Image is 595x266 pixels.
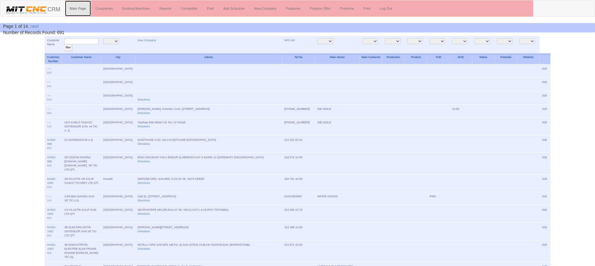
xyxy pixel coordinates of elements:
[138,98,150,101] a: Directions
[47,67,51,70] a: ----
[47,226,56,233] a: M-663-1002
[50,71,51,74] a: 0
[282,54,315,64] th: Tel No
[45,64,62,78] td: -
[47,216,49,219] a: 0
[62,223,101,240] td: 3E ELEKTRO OPTİK SİSTEMLER SAN VE TİC LTD ŞTİ
[47,208,56,215] a: M-663-1001
[542,243,547,246] a: Edit
[47,146,49,150] a: 0
[47,111,49,115] a: 0
[315,192,359,205] td: WHITE GOODS
[3,24,29,29] span: Page 1 of 14.
[219,1,250,16] a: Add Schedule
[135,240,282,262] td: İKİTELLİ ORG SAN BÖL METAL İŞ SAN SİTESİ 19 BLOK NO28 BAŞAK ŞEHİR/İSTANBL
[282,205,315,223] td: 212 284 22 23
[135,205,282,223] td: SEYRANTEPE MH.ÇELİKALAY SK. NO:21 KAT:1 4.LEVENT /İSTANBUL
[282,105,315,118] td: [PHONE_NUMBER]
[3,24,64,35] span: Number of Records Found: 691
[64,44,72,51] input: filter
[62,175,101,192] td: 2M PLASTİK VE KALIP SANAYİ TİCARET LTD ŞTİ
[50,164,51,167] a: 0
[155,1,176,16] a: Reports
[50,199,51,202] a: 0
[138,230,150,233] a: Directions
[47,243,56,250] a: M-663-1003
[359,1,375,16] a: Print
[47,94,51,97] a: ----
[0,0,65,16] a: CRM
[47,98,49,101] a: 0
[50,98,51,101] a: 0
[50,185,51,189] a: 0
[517,54,540,64] th: Material
[138,181,150,185] a: Directions
[45,135,62,153] td: -
[47,121,51,124] a: ----
[135,175,282,192] td: GEPOSB ORG. SAN.BÖL 3.CD.32 SK. NO:5 GEBZE
[101,135,135,153] td: [GEOGRAPHIC_DATA]
[50,111,51,115] a: 0
[118,1,155,16] a: Existing Machines
[138,212,150,215] a: Directions
[47,156,56,163] a: M-663-999
[282,223,315,240] td: 312 386 14 95
[62,205,101,223] td: 3 K PLASTİK KALIP SAN LTD ŞTİ
[47,138,56,145] a: M-663-998
[101,105,135,118] td: [GEOGRAPHIC_DATA]
[47,164,49,167] a: 0
[135,223,282,240] td: [PERSON_NAME][STREET_ADDRESS]
[427,192,449,205] td: PSM
[47,81,51,84] a: ----
[62,153,101,175] td: 2M ÇÖZÜM MAKİNA [DOMAIN_NAME] [DOMAIN_NAME]. VE TİC. LTD.ŞTİ.
[176,1,202,16] a: Competitor
[101,54,135,64] th: City
[135,118,282,135] td: Yazıbaşı Batı Beton Cd. No: 13 Torbalı
[62,192,101,205] td: 3 EKSEN MAKİNA SAN VE TİC A.Ş.
[282,153,315,175] td: 216 572 12 09
[282,240,315,262] td: 212 671 15 60
[62,54,101,64] th: Customer Name
[30,24,38,29] a: next
[138,111,150,115] a: Directions
[47,251,49,254] a: 0
[45,175,62,192] td: -
[47,185,49,189] a: 0
[281,1,305,16] a: Postpone
[138,199,150,202] a: Directions
[101,64,135,78] td: [GEOGRAPHIC_DATA]
[50,251,51,254] a: 0
[315,54,359,64] th: Main Sector
[542,67,547,70] a: Edit
[91,1,118,16] a: Companies
[542,81,547,84] a: Edit
[5,5,47,14] img: header.png
[135,192,282,205] td: Osb 31. [STREET_ADDRESS]
[45,223,62,240] td: -
[542,138,547,141] a: Edit
[542,195,547,198] a: Edit
[285,39,295,42] a: W/O NO
[315,105,359,118] td: DIE MOLD
[282,192,315,205] td: 02222362680
[45,118,62,135] td: -
[62,118,101,135] td: CKS KABLO TAŞIYICI SİSTEMLERİ SAN. ve TİC. A. Ş.
[47,199,49,202] a: 1
[47,195,51,198] a: ----
[45,36,62,54] td: Customer Name
[135,153,282,175] td: ESKİ ÜSKÜDAR YOLU BODUR İŞ MERKEZİ KAT 3 DAİRE 12 İÇERENKÖY [GEOGRAPHIC_DATA]
[494,54,517,64] th: Potential
[335,1,359,16] a: Proforma
[47,177,56,185] a: M-663-1000
[135,135,282,153] td: KAĞITHANE CAD. NO:2 KAĞITHANE-[GEOGRAPHIC_DATA]
[202,1,218,16] a: Past
[50,146,51,150] a: 0
[138,125,150,128] a: Directions
[101,118,135,135] td: [GEOGRAPHIC_DATA]
[101,205,135,223] td: [GEOGRAPHIC_DATA]
[50,125,51,128] a: 0
[282,118,315,135] td: [PHONE_NUMBER]
[62,240,101,262] td: 3E ENDÜSTRİYEL ELEKTRİK ELEKTRONİK MAKİNE [DOMAIN_NAME] TİC AŞ.
[542,226,547,229] a: Edit
[45,91,62,105] td: -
